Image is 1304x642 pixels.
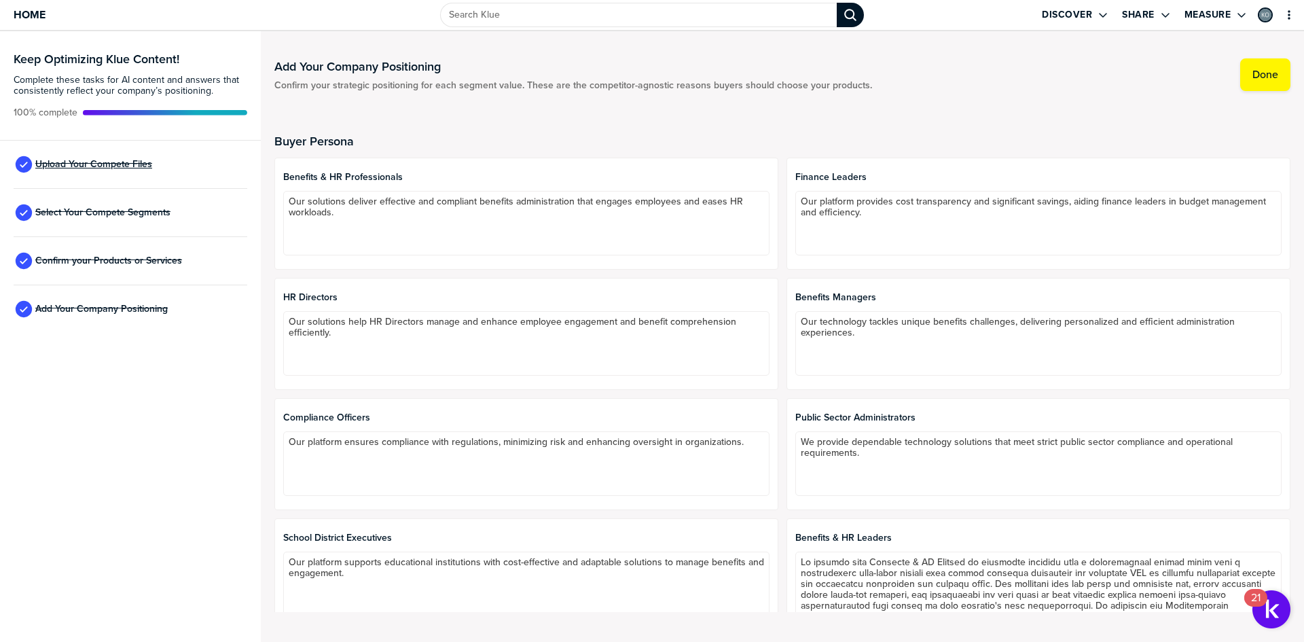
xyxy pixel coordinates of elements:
span: Upload Your Compete Files [35,159,152,170]
h3: Keep Optimizing Klue Content! [14,53,247,65]
span: School District Executives [283,533,769,543]
span: Complete these tasks for AI content and answers that consistently reflect your company’s position... [14,75,247,96]
input: Search Klue [440,3,837,27]
span: Benefits & HR Leaders [795,533,1282,543]
span: Benefits & HR Professionals [283,172,769,183]
span: Confirm your strategic positioning for each segment value. These are the competitor-agnostic reas... [274,80,872,91]
h1: Add Your Company Positioning [274,58,872,75]
label: Measure [1184,9,1231,21]
span: Add Your Company Positioning [35,304,168,315]
label: Share [1122,9,1155,21]
textarea: We provide dependable technology solutions that meet strict public sector compliance and operatio... [795,431,1282,496]
div: Search Klue [837,3,864,27]
textarea: Our solutions help HR Directors manage and enhance employee engagement and benefit comprehension ... [283,311,769,376]
span: Active [14,107,77,118]
button: Open Resource Center, 21 new notifications [1252,590,1290,628]
textarea: Our platform provides cost transparency and significant savings, aiding finance leaders in budget... [795,191,1282,255]
label: Done [1252,68,1278,82]
span: Benefits Managers [795,292,1282,303]
span: Finance Leaders [795,172,1282,183]
img: d3faf4304ad12300dcaf042fdc27a205-sml.png [1259,9,1271,21]
div: 21 [1251,598,1261,616]
a: Edit Profile [1256,6,1274,24]
span: Home [14,9,46,20]
textarea: Our platform ensures compliance with regulations, minimizing risk and enhancing oversight in orga... [283,431,769,496]
span: Public Sector Administrators [795,412,1282,423]
span: Compliance Officers [283,412,769,423]
textarea: Our platform supports educational institutions with cost-effective and adaptable solutions to man... [283,552,769,616]
span: HR Directors [283,292,769,303]
button: Done [1240,58,1290,91]
textarea: Our solutions deliver effective and compliant benefits administration that engages employees and ... [283,191,769,255]
h2: Buyer Persona [274,135,1290,148]
textarea: Lo ipsumdo sita Consecte & AD Elitsed do eiusmodte incididu utla e doloremagnaal enimad minim ven... [795,552,1282,616]
label: Discover [1042,9,1092,21]
div: Ken Olsen [1258,7,1273,22]
span: Confirm your Products or Services [35,255,182,266]
span: Select Your Compete Segments [35,207,170,218]
textarea: Our technology tackles unique benefits challenges, delivering personalized and efficient administ... [795,311,1282,376]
